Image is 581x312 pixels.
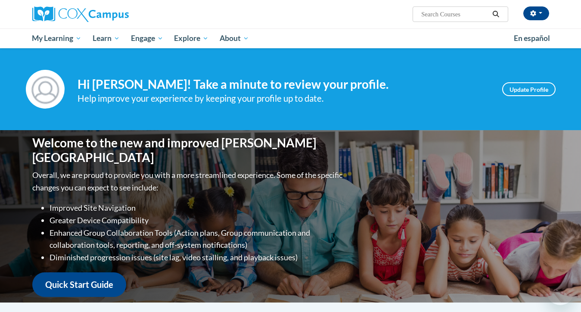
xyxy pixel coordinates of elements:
p: Overall, we are proud to provide you with a more streamlined experience. Some of the specific cha... [32,169,345,194]
a: About [214,28,255,48]
a: En español [508,29,556,47]
a: Update Profile [502,82,556,96]
span: About [220,33,249,44]
img: Cox Campus [32,6,129,22]
iframe: Button to launch messaging window [547,278,574,305]
button: Search [489,9,502,19]
span: En español [514,34,550,43]
a: My Learning [27,28,87,48]
div: Main menu [19,28,562,48]
li: Enhanced Group Collaboration Tools (Action plans, Group communication and collaboration tools, re... [50,227,345,252]
a: Engage [125,28,169,48]
input: Search Courses [420,9,489,19]
li: Greater Device Compatibility [50,214,345,227]
div: Help improve your experience by keeping your profile up to date. [78,91,489,106]
li: Improved Site Navigation [50,202,345,214]
span: Engage [131,33,163,44]
span: Learn [93,33,120,44]
button: Account Settings [523,6,549,20]
li: Diminished progression issues (site lag, video stalling, and playback issues) [50,251,345,264]
img: Profile Image [26,70,65,109]
a: Cox Campus [32,6,196,22]
a: Explore [168,28,214,48]
span: My Learning [32,33,81,44]
a: Learn [87,28,125,48]
a: Quick Start Guide [32,272,126,297]
h4: Hi [PERSON_NAME]! Take a minute to review your profile. [78,77,489,92]
span: Explore [174,33,208,44]
h1: Welcome to the new and improved [PERSON_NAME][GEOGRAPHIC_DATA] [32,136,345,165]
